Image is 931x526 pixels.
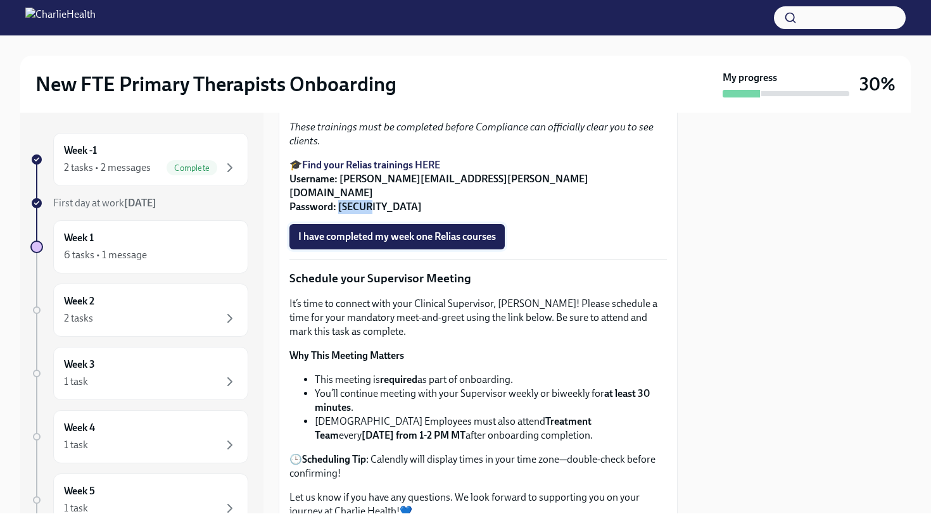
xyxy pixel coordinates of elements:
[315,415,667,442] li: [DEMOGRAPHIC_DATA] Employees must also attend every after onboarding completion.
[289,173,588,213] strong: Username: [PERSON_NAME][EMAIL_ADDRESS][PERSON_NAME][DOMAIN_NAME] Password: [SECURITY_DATA]
[30,410,248,463] a: Week 41 task
[315,387,650,413] strong: at least 30 minutes
[64,161,151,175] div: 2 tasks • 2 messages
[859,73,896,96] h3: 30%
[35,72,396,97] h2: New FTE Primary Therapists Onboarding
[723,71,777,85] strong: My progress
[30,133,248,186] a: Week -12 tasks • 2 messagesComplete
[298,230,496,243] span: I have completed my week one Relias courses
[289,270,667,287] p: Schedule your Supervisor Meeting
[64,311,93,325] div: 2 tasks
[124,197,156,209] strong: [DATE]
[289,491,667,518] p: Let us know if you have any questions. We look forward to supporting you on your journey at Charl...
[64,484,95,498] h6: Week 5
[302,159,440,171] a: Find your Relias trainings HERE
[289,121,654,147] em: These trainings must be completed before Compliance can officially clear you to see clients.
[30,284,248,337] a: Week 22 tasks
[64,248,147,262] div: 6 tasks • 1 message
[30,220,248,273] a: Week 16 tasks • 1 message
[362,429,465,441] strong: [DATE] from 1-2 PM MT
[30,347,248,400] a: Week 31 task
[289,453,667,480] p: 🕒 : Calendly will display times in your time zone—double-check before confirming!
[64,144,97,158] h6: Week -1
[64,358,95,372] h6: Week 3
[64,438,88,452] div: 1 task
[315,415,592,441] strong: Treatment Team
[64,421,95,435] h6: Week 4
[380,373,417,385] strong: required
[289,224,505,249] button: I have completed my week one Relias courses
[30,196,248,210] a: First day at work[DATE]
[64,501,88,515] div: 1 task
[25,8,96,28] img: CharlieHealth
[289,349,404,361] strong: Why This Meeting Matters
[53,197,156,209] span: First day at work
[289,297,667,339] p: It’s time to connect with your Clinical Supervisor, [PERSON_NAME]! Please schedule a time for you...
[167,163,217,173] span: Complete
[64,375,88,389] div: 1 task
[315,373,667,387] li: This meeting is as part of onboarding.
[315,387,667,415] li: You’ll continue meeting with your Supervisor weekly or biweekly for .
[302,453,366,465] strong: Scheduling Tip
[289,158,667,214] p: 🎓
[64,294,94,308] h6: Week 2
[64,231,94,245] h6: Week 1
